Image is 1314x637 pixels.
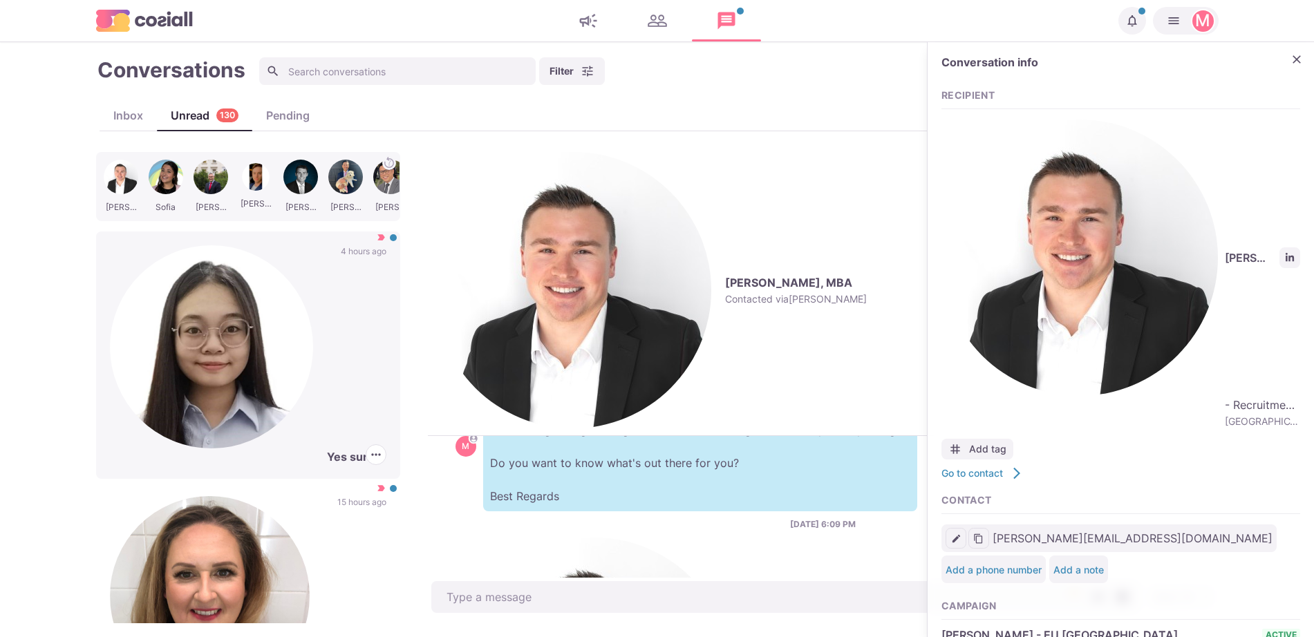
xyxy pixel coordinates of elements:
[941,466,1024,480] a: Go to contact
[157,107,252,124] div: Unread
[341,245,386,448] p: 4 hours ago
[941,495,1300,506] h3: Contact
[97,57,245,82] h1: Conversations
[790,518,856,531] p: [DATE] 6:09 PM
[725,293,867,305] p: Contacted via [PERSON_NAME]
[1225,397,1300,413] span: - Recruitment Specialist. Direct Access To: Top Ranked Clients & Impactful Candidates.
[96,10,193,31] img: logo
[1286,49,1307,70] button: Close
[993,530,1273,546] span: [PERSON_NAME][EMAIL_ADDRESS][DOMAIN_NAME]
[327,448,386,465] p: Yes sure
[259,57,536,85] input: Search conversations
[1225,249,1273,266] span: [PERSON_NAME], MBA
[539,57,605,85] button: Filter
[431,581,1140,613] textarea: To enrich screen reader interactions, please activate Accessibility in Grammarly extension settings
[469,435,477,442] svg: avatar
[941,120,1218,396] img: Joseph Timp, MBA
[220,109,235,122] p: 130
[1225,414,1300,428] span: [GEOGRAPHIC_DATA], [US_STATE], [GEOGRAPHIC_DATA]
[1053,564,1104,576] button: Add a note
[1279,247,1300,268] a: LinkedIn profile link
[941,439,1013,459] button: Add tag
[435,152,711,428] img: Joseph Timp, MBA
[110,245,313,448] img: Le Wei Yeow
[725,276,852,289] p: [PERSON_NAME], MBA
[462,442,469,450] div: Martin
[941,600,1300,612] h3: Campaign
[946,564,1042,576] button: Add a phone number
[435,152,867,428] button: Joseph Timp, MBA[PERSON_NAME], MBAContacted via[PERSON_NAME]
[941,90,1300,102] h3: Recipient
[1153,7,1219,35] button: Martin
[100,107,157,124] div: Inbox
[1195,12,1210,29] div: Martin
[252,107,323,124] div: Pending
[946,528,966,549] button: Edit
[968,528,989,549] button: Copy
[483,381,917,511] p: Hi there [PERSON_NAME], I'm working with global agencies that are offering flexible setups and pa...
[1118,7,1146,35] button: Notifications
[941,56,1279,69] h2: Conversation info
